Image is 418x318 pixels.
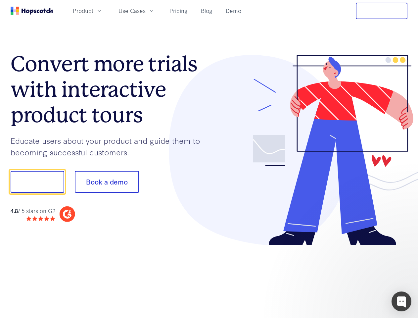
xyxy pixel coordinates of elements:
a: Pricing [167,5,190,16]
span: Product [73,7,93,15]
div: / 5 stars on G2 [11,207,55,215]
button: Product [69,5,107,16]
p: Educate users about your product and guide them to becoming successful customers. [11,135,209,158]
a: Home [11,7,53,15]
button: Show me! [11,171,64,193]
a: Demo [223,5,244,16]
button: Book a demo [75,171,139,193]
span: Use Cases [118,7,146,15]
button: Free Trial [356,3,407,19]
strong: 4.8 [11,207,18,214]
button: Use Cases [115,5,159,16]
a: Blog [198,5,215,16]
h1: Convert more trials with interactive product tours [11,51,209,128]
